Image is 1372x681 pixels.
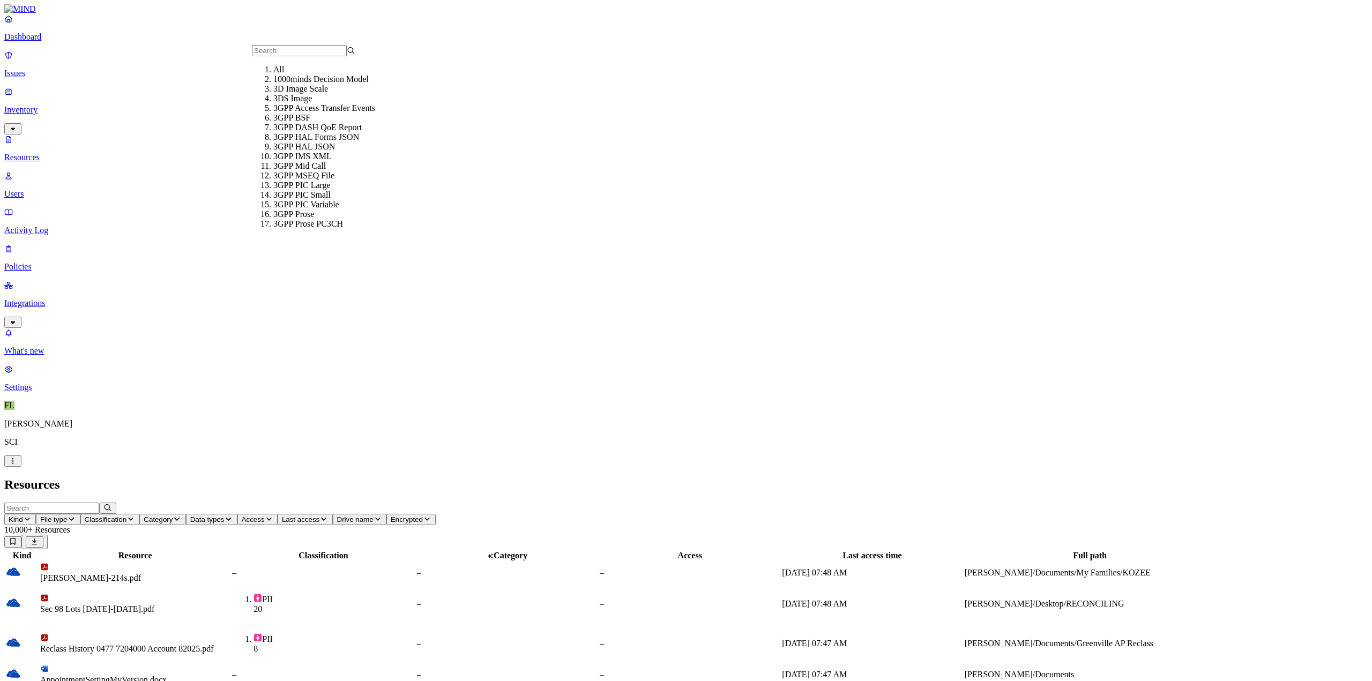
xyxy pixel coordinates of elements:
div: Full path [965,551,1216,560]
img: adobe-pdf [40,563,49,571]
span: 10,000+ Resources [4,525,70,534]
a: Resources [4,134,1368,162]
p: Issues [4,69,1368,78]
span: [DATE] 07:48 AM [782,568,847,577]
div: 3GPP PIC Variable [273,200,377,209]
div: 3GPP BSF [273,113,377,123]
p: Inventory [4,105,1368,115]
span: Encrypted [391,515,423,523]
a: Inventory [4,87,1368,133]
div: Sec 98 Lots [DATE]-[DATE].pdf [40,604,230,614]
span: – [417,639,421,648]
span: Classification [85,515,127,523]
div: 3DS Image [273,94,377,103]
p: Activity Log [4,226,1368,235]
div: Reclass History 0477 7204000 Account 82025.pdf [40,644,230,654]
div: [PERSON_NAME]/Documents/My Families/KOZEE [965,568,1216,578]
div: Classification [232,551,414,560]
a: Policies [4,244,1368,272]
span: Kind [9,515,23,523]
span: Access [242,515,265,523]
span: – [600,599,604,608]
img: onedrive [6,666,21,681]
span: [DATE] 07:47 AM [782,670,847,679]
a: Integrations [4,280,1368,326]
a: What's new [4,328,1368,356]
span: – [600,568,604,577]
div: 1000minds Decision Model [273,74,377,84]
div: Access [600,551,780,560]
p: Integrations [4,298,1368,308]
img: onedrive [6,635,21,650]
span: Data types [190,515,225,523]
div: 3D Image Scale [273,84,377,94]
p: Users [4,189,1368,199]
p: SCI [4,437,1368,447]
div: 3GPP Access Transfer Events [273,103,377,113]
span: – [417,568,421,577]
p: Resources [4,153,1368,162]
div: [PERSON_NAME]/Documents/Greenville AP Reclass [965,639,1216,648]
p: Policies [4,262,1368,272]
div: 3GPP HAL JSON [273,142,377,152]
a: MIND [4,4,1368,14]
span: – [417,599,421,608]
p: Dashboard [4,32,1368,42]
input: Search [252,45,347,56]
div: 3GPP Prose PC3CH [273,219,377,229]
div: 3GPP Prose [273,209,377,219]
div: [PERSON_NAME]/Documents [965,670,1216,679]
span: Category [144,515,173,523]
p: What's new [4,346,1368,356]
span: [DATE] 07:48 AM [782,599,847,608]
span: FL [4,401,14,410]
img: onedrive [6,564,21,579]
img: MIND [4,4,36,14]
div: Last access time [782,551,962,560]
span: Category [494,551,527,560]
h2: Resources [4,477,1368,492]
div: Kind [6,551,38,560]
div: 3GPP PIC Large [273,181,377,190]
img: adobe-pdf [40,594,49,602]
p: Settings [4,383,1368,392]
div: All [273,65,377,74]
span: – [232,670,236,679]
div: 3GPP IMS XML [273,152,377,161]
img: adobe-pdf [40,633,49,642]
a: Activity Log [4,207,1368,235]
a: Dashboard [4,14,1368,42]
span: File type [40,515,67,523]
img: onedrive [6,595,21,610]
div: [PERSON_NAME]-214s.pdf [40,573,230,583]
a: Settings [4,364,1368,392]
div: [PERSON_NAME]/Desktop/RECONCILING [965,599,1216,609]
input: Search [4,503,99,514]
div: 3GPP DASH QoE Report [273,123,377,132]
span: – [232,568,236,577]
div: 3GPP PIC Small [273,190,377,200]
span: [DATE] 07:47 AM [782,639,847,648]
div: 3GPP HAL Forms JSON [273,132,377,142]
div: 3GPP Mid Call [273,161,377,171]
a: Issues [4,50,1368,78]
p: [PERSON_NAME] [4,419,1368,429]
a: Users [4,171,1368,199]
span: – [600,670,604,679]
span: – [417,670,421,679]
div: 3GPP MSEQ File [273,171,377,181]
span: – [600,639,604,648]
img: microsoft-word [40,664,49,673]
div: Resource [40,551,230,560]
